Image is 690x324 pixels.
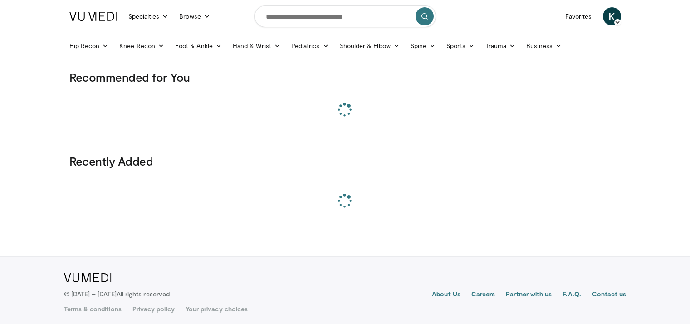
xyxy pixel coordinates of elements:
a: Spine [405,37,441,55]
p: © [DATE] – [DATE] [64,290,170,299]
a: Foot & Ankle [170,37,227,55]
a: Pediatrics [286,37,334,55]
a: Business [521,37,567,55]
a: Specialties [123,7,174,25]
a: About Us [432,290,460,300]
a: Trauma [480,37,521,55]
img: VuMedi Logo [69,12,117,21]
a: Terms & conditions [64,304,122,314]
a: K [603,7,621,25]
h3: Recommended for You [69,70,621,84]
a: Hand & Wrist [227,37,286,55]
a: Partner with us [506,290,552,300]
a: Your privacy choices [186,304,248,314]
a: Contact us [592,290,626,300]
a: Hip Recon [64,37,114,55]
a: Privacy policy [132,304,175,314]
h3: Recently Added [69,154,621,168]
a: Favorites [560,7,597,25]
a: Sports [441,37,480,55]
span: All rights reserved [117,290,170,298]
a: Knee Recon [114,37,170,55]
input: Search topics, interventions [254,5,436,27]
img: VuMedi Logo [64,273,112,282]
a: Browse [174,7,215,25]
a: F.A.Q. [563,290,581,300]
a: Careers [471,290,495,300]
a: Shoulder & Elbow [334,37,405,55]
